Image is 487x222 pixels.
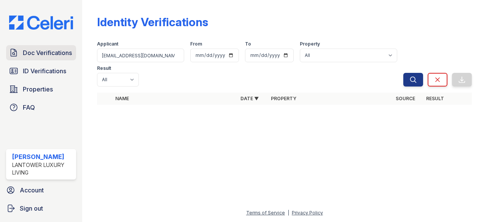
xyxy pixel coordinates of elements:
[3,16,79,30] img: CE_Logo_Blue-a8612792a0a2168367f1c8372b55b34899dd931a85d93a1a3d3e32e68fde9ad4.png
[240,96,259,101] a: Date ▼
[245,41,251,47] label: To
[115,96,129,101] a: Name
[190,41,202,47] label: From
[97,41,118,47] label: Applicant
[3,201,79,216] a: Sign out
[6,82,76,97] a: Properties
[23,85,53,94] span: Properties
[396,96,415,101] a: Source
[97,15,208,29] div: Identity Verifications
[246,210,285,216] a: Terms of Service
[23,66,66,76] span: ID Verifications
[6,45,76,60] a: Doc Verifications
[300,41,320,47] label: Property
[12,152,73,161] div: [PERSON_NAME]
[23,103,35,112] span: FAQ
[288,210,289,216] div: |
[292,210,323,216] a: Privacy Policy
[3,183,79,198] a: Account
[12,161,73,176] div: Lantower Luxury Living
[6,100,76,115] a: FAQ
[97,65,111,71] label: Result
[20,204,43,213] span: Sign out
[271,96,296,101] a: Property
[97,49,184,62] input: Search by name or phone number
[20,186,44,195] span: Account
[23,48,72,57] span: Doc Verifications
[426,96,444,101] a: Result
[6,63,76,79] a: ID Verifications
